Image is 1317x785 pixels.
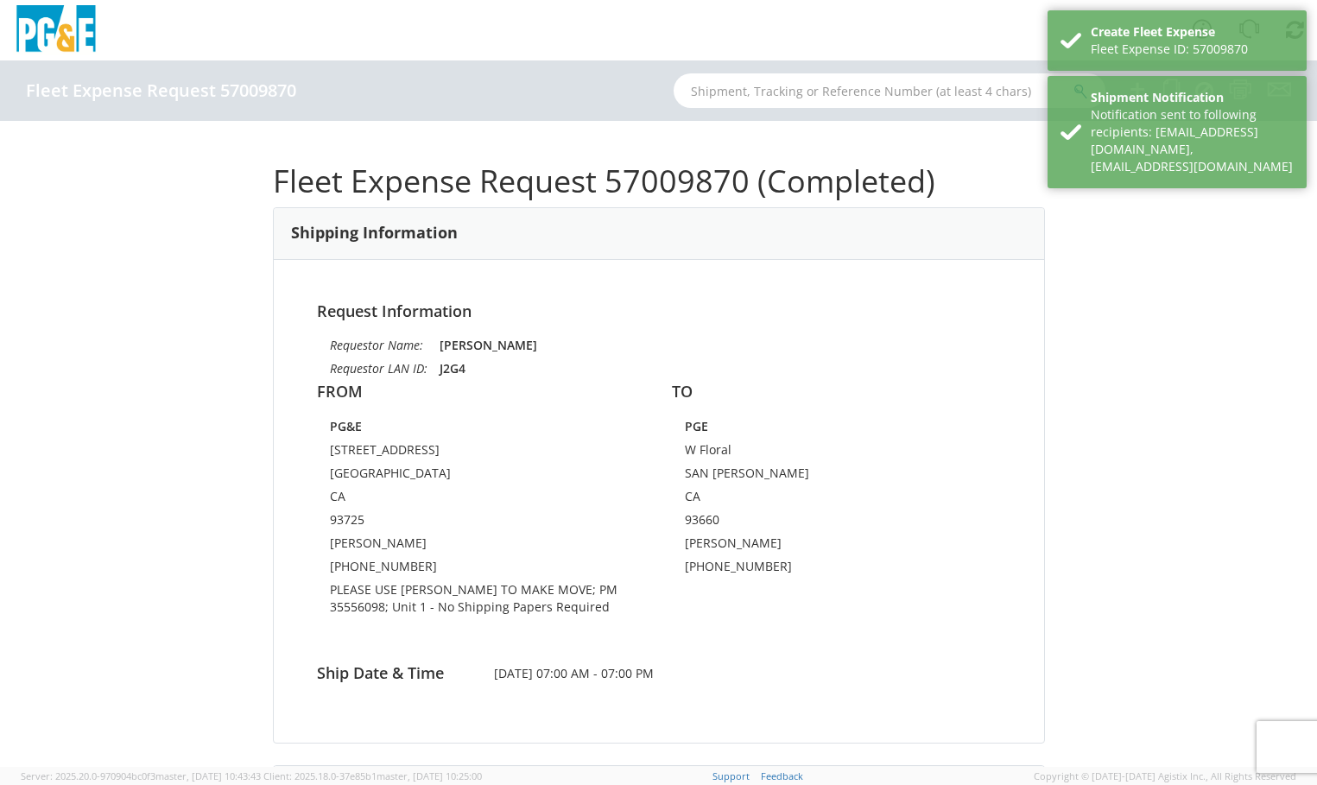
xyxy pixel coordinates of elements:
input: Shipment, Tracking or Reference Number (at least 4 chars) [674,73,1105,108]
td: 93660 [685,511,958,535]
a: Feedback [761,769,803,782]
td: [GEOGRAPHIC_DATA] [330,465,633,488]
td: [PHONE_NUMBER] [685,558,958,581]
span: [DATE] 07:00 AM - 07:00 PM [481,665,836,682]
h1: Fleet Expense Request 57009870 (Completed) [273,164,1045,199]
h4: TO [672,383,1001,401]
i: Requestor Name: [330,337,423,353]
strong: J2G4 [440,360,465,377]
strong: PG&E [330,418,362,434]
h3: Shipping Information [291,225,458,242]
td: PLEASE USE [PERSON_NAME] TO MAKE MOVE; PM 35556098; Unit 1 - No Shipping Papers Required [330,581,633,622]
span: master, [DATE] 10:25:00 [377,769,482,782]
td: 93725 [330,511,633,535]
h4: Fleet Expense Request 57009870 [26,81,296,100]
i: Requestor LAN ID: [330,360,427,377]
td: CA [330,488,633,511]
div: Create Fleet Expense [1091,23,1294,41]
h4: FROM [317,383,646,401]
div: Shipment Notification [1091,89,1294,106]
span: Client: 2025.18.0-37e85b1 [263,769,482,782]
strong: PGE [685,418,708,434]
td: [STREET_ADDRESS] [330,441,633,465]
td: W Floral [685,441,958,465]
a: Support [712,769,750,782]
div: Notification sent to following recipients: [EMAIL_ADDRESS][DOMAIN_NAME],[EMAIL_ADDRESS][DOMAIN_NAME] [1091,106,1294,175]
img: pge-logo-06675f144f4cfa6a6814.png [13,5,99,56]
td: [PERSON_NAME] [685,535,958,558]
td: SAN [PERSON_NAME] [685,465,958,488]
span: master, [DATE] 10:43:43 [155,769,261,782]
strong: [PERSON_NAME] [440,337,537,353]
h4: Request Information [317,303,1001,320]
span: Copyright © [DATE]-[DATE] Agistix Inc., All Rights Reserved [1034,769,1296,783]
td: CA [685,488,958,511]
td: [PERSON_NAME] [330,535,633,558]
h4: Ship Date & Time [304,665,482,682]
div: Fleet Expense ID: 57009870 [1091,41,1294,58]
td: [PHONE_NUMBER] [330,558,633,581]
span: Server: 2025.20.0-970904bc0f3 [21,769,261,782]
